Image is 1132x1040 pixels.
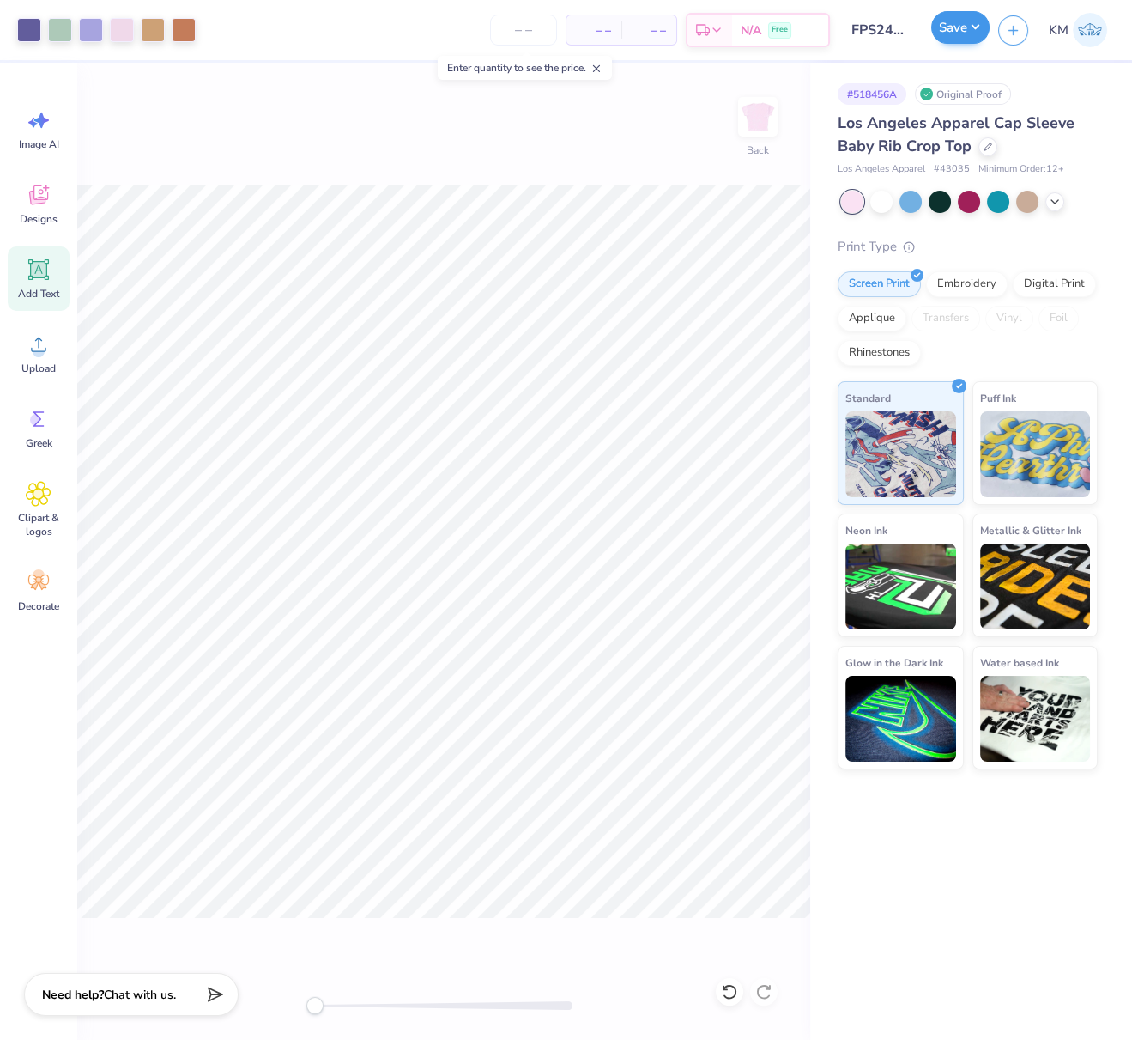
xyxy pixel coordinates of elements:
span: Decorate [18,599,59,613]
button: Save [931,11,990,44]
span: Designs [20,212,58,226]
input: Untitled Design [838,13,923,47]
span: Chat with us. [104,987,176,1003]
span: – – [577,21,611,40]
span: Image AI [19,137,59,151]
span: Glow in the Dark Ink [845,654,943,672]
span: Neon Ink [845,521,887,539]
input: – – [490,15,557,46]
div: Enter quantity to see the price. [438,56,612,80]
div: Digital Print [1013,271,1096,297]
div: Vinyl [985,306,1033,331]
span: Clipart & logos [10,511,67,538]
img: Standard [845,411,956,497]
span: Free [772,24,788,36]
div: Applique [838,306,906,331]
img: Katrina Mae Mijares [1073,13,1107,47]
img: Metallic & Glitter Ink [980,544,1091,629]
span: # 43035 [934,162,970,177]
div: Embroidery [926,271,1008,297]
div: Original Proof [915,83,1011,105]
div: Transfers [911,306,980,331]
span: Water based Ink [980,654,1059,672]
span: Greek [26,436,52,450]
img: Puff Ink [980,411,1091,497]
div: # 518456A [838,83,906,105]
div: Rhinestones [838,340,921,366]
span: Los Angeles Apparel Cap Sleeve Baby Rib Crop Top [838,113,1074,156]
span: Standard [845,389,891,407]
img: Water based Ink [980,676,1091,762]
img: Back [741,100,775,134]
span: Puff Ink [980,389,1016,407]
div: Screen Print [838,271,921,297]
span: N/A [741,21,761,40]
span: Minimum Order: 12 + [978,162,1064,177]
span: Metallic & Glitter Ink [980,521,1081,539]
a: KM [1041,13,1115,47]
div: Print Type [838,237,1098,257]
img: Neon Ink [845,544,956,629]
div: Foil [1038,306,1079,331]
img: Glow in the Dark Ink [845,676,956,762]
div: Accessibility label [306,997,324,1014]
span: KM [1049,21,1068,40]
span: Upload [21,362,56,375]
strong: Need help? [42,987,104,1003]
span: – – [632,21,666,40]
span: Los Angeles Apparel [838,162,925,177]
span: Add Text [18,287,59,301]
div: Back [747,143,769,158]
